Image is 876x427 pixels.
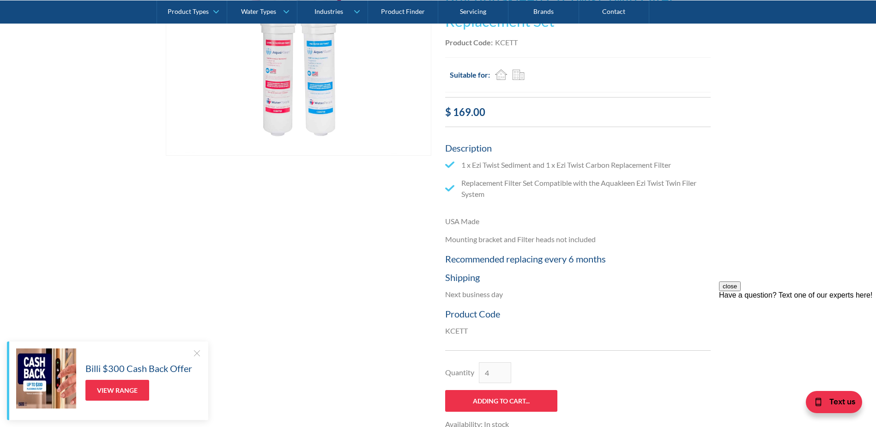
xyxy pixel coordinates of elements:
iframe: podium webchat widget prompt [719,281,876,392]
li: Replacement Filter Set Compatible with the Aquakleen Ezi Twist Twin Filer System [445,177,711,200]
p: Mounting bracket and Filter heads not included [445,234,711,245]
li: 1 x Ezi Twist Sediment and 1 x Ezi Twist Carbon Replacement Filter [445,159,711,171]
div: Industries [314,7,343,15]
div: $ 169.00 [445,104,711,120]
p: USA Made [445,216,711,227]
img: Billi $300 Cash Back Offer [16,348,76,409]
input: Adding to cart... [445,390,557,412]
iframe: podium webchat widget bubble [784,381,876,427]
div: KCETT [495,37,518,48]
div: Water Types [241,7,276,15]
h5: Description [445,141,711,155]
h5: Product Code [445,307,711,321]
a: View Range [85,380,149,401]
p: KCETT [445,325,711,336]
h5: Shipping [445,270,711,284]
h5: Billi $300 Cash Back Offer [85,361,192,375]
strong: Product Code: [445,38,493,47]
p: Next business day [445,289,711,300]
div: Product Types [168,7,209,15]
h5: Recommended replacing every 6 months [445,252,711,266]
h2: Suitable for: [450,69,490,80]
label: Quantity [445,367,474,378]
